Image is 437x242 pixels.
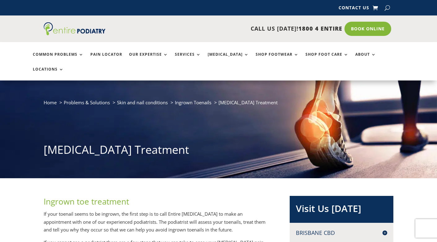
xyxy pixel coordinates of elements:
span: [MEDICAL_DATA] Treatment [218,99,278,106]
h2: Visit Us [DATE] [296,202,387,218]
span: 1800 4 ENTIRE [298,25,342,32]
a: Book Online [344,22,391,36]
a: Shop Footwear [256,52,299,66]
h1: [MEDICAL_DATA] Treatment [44,142,393,161]
a: Contact Us [339,6,369,12]
a: About [355,52,376,66]
a: Services [175,52,201,66]
a: Skin and nail conditions [117,99,168,106]
a: Pain Locator [90,52,122,66]
a: Entire Podiatry [44,30,106,37]
a: Locations [33,67,64,80]
a: Shop Foot Care [305,52,348,66]
a: Problems & Solutions [64,99,110,106]
img: logo (1) [44,22,106,35]
h4: Brisbane CBD [296,229,387,237]
a: Our Expertise [129,52,168,66]
p: CALL US [DATE]! [124,25,342,33]
a: Home [44,99,57,106]
span: Ingrown toe treatment [44,196,129,207]
a: Common Problems [33,52,84,66]
a: Ingrown Toenails [175,99,211,106]
p: If your toenail seems to be ingrown, the first step is to call Entire [MEDICAL_DATA] to make an a... [44,210,270,239]
a: [MEDICAL_DATA] [208,52,249,66]
nav: breadcrumb [44,98,393,111]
